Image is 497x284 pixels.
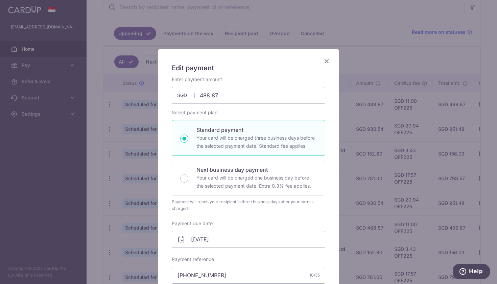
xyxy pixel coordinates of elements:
span: SGD [177,92,195,99]
p: Standard payment [196,126,317,134]
div: Payment will reach your recipient in three business days after your card is charged. [172,198,325,212]
label: Enter payment amount [172,76,222,83]
input: DD / MM / YYYY [172,231,325,248]
h5: Edit payment [172,63,325,73]
p: Next business day payment [196,166,317,174]
p: Your card will be charged one business day before the selected payment date. Extra 0.3% fee applies. [196,174,317,190]
p: Your card will be charged three business days before the selected payment date. Standard fee appl... [196,134,317,150]
label: Payment reference [172,256,214,263]
label: Payment due date [172,220,213,227]
label: Select payment plan [172,109,217,116]
iframe: Opens a widget where you can find more information [453,264,490,281]
div: 10/35 [309,272,320,279]
input: 0.00 [172,87,325,104]
button: Close [323,57,331,65]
